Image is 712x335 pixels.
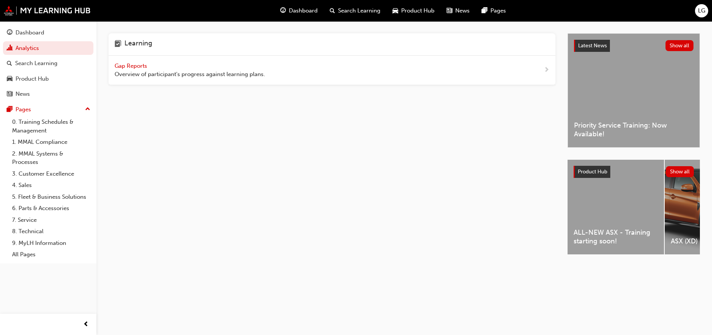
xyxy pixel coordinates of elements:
[441,3,476,19] a: news-iconNews
[115,62,149,69] span: Gap Reports
[386,3,441,19] a: car-iconProduct Hub
[455,6,470,15] span: News
[7,45,12,52] span: chart-icon
[544,65,549,75] span: next-icon
[9,237,93,249] a: 9. MyLH Information
[124,39,152,49] h4: Learning
[698,6,705,15] span: LG
[16,28,44,37] div: Dashboard
[9,226,93,237] a: 8. Technical
[109,56,555,85] a: Gap Reports Overview of participant's progress against learning plans.next-icon
[574,40,693,52] a: Latest NewsShow all
[330,6,335,16] span: search-icon
[3,26,93,40] a: Dashboard
[9,136,93,148] a: 1. MMAL Compliance
[7,60,12,67] span: search-icon
[15,59,57,68] div: Search Learning
[9,203,93,214] a: 6. Parts & Accessories
[3,87,93,101] a: News
[401,6,434,15] span: Product Hub
[7,91,12,98] span: news-icon
[115,39,121,49] span: learning-icon
[9,148,93,168] a: 2. MMAL Systems & Processes
[3,103,93,117] button: Pages
[665,40,694,51] button: Show all
[447,6,452,16] span: news-icon
[324,3,386,19] a: search-iconSearch Learning
[9,168,93,180] a: 3. Customer Excellence
[578,42,607,49] span: Latest News
[115,70,265,79] span: Overview of participant's progress against learning plans.
[476,3,512,19] a: pages-iconPages
[9,214,93,226] a: 7. Service
[274,3,324,19] a: guage-iconDashboard
[574,166,694,178] a: Product HubShow all
[16,75,49,83] div: Product Hub
[578,168,607,175] span: Product Hub
[9,191,93,203] a: 5. Fleet & Business Solutions
[7,76,12,83] span: car-icon
[9,179,93,191] a: 4. Sales
[392,6,398,16] span: car-icon
[574,121,693,138] span: Priority Service Training: Now Available!
[16,90,30,98] div: News
[280,6,286,16] span: guage-icon
[695,4,708,17] button: LG
[83,320,89,329] span: prev-icon
[7,30,12,36] span: guage-icon
[3,24,93,103] button: DashboardAnalyticsSearch LearningProduct HubNews
[9,116,93,136] a: 0. Training Schedules & Management
[16,105,31,114] div: Pages
[574,228,658,245] span: ALL-NEW ASX - Training starting soon!
[3,72,93,86] a: Product Hub
[3,41,93,55] a: Analytics
[289,6,318,15] span: Dashboard
[338,6,380,15] span: Search Learning
[9,249,93,260] a: All Pages
[7,106,12,113] span: pages-icon
[85,104,90,114] span: up-icon
[490,6,506,15] span: Pages
[568,160,664,254] a: ALL-NEW ASX - Training starting soon!
[666,166,694,177] button: Show all
[568,33,700,148] a: Latest NewsShow allPriority Service Training: Now Available!
[4,6,91,16] img: mmal
[3,56,93,70] a: Search Learning
[482,6,487,16] span: pages-icon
